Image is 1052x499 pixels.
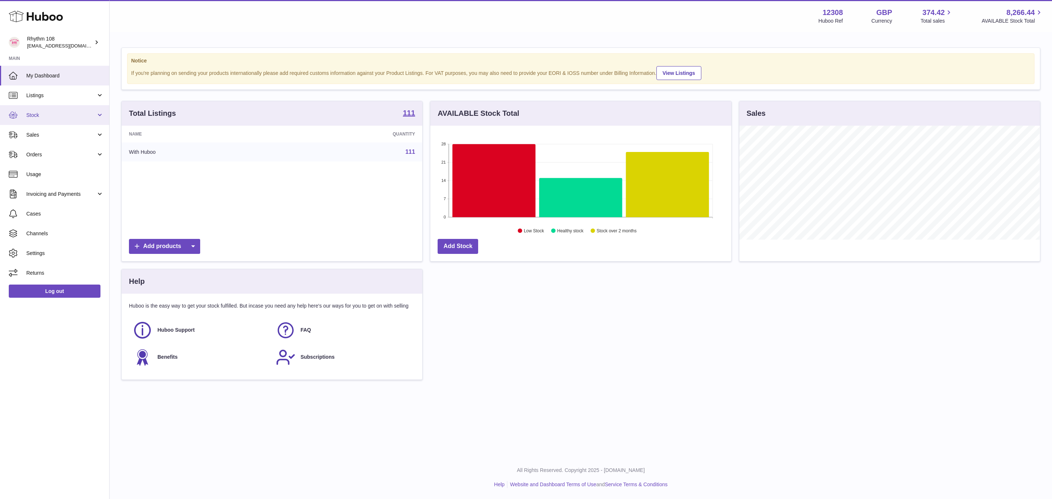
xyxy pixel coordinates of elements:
p: All Rights Reserved. Copyright 2025 - [DOMAIN_NAME] [115,467,1046,474]
span: 8,266.44 [1006,8,1035,18]
span: Total sales [920,18,953,24]
a: View Listings [656,66,701,80]
strong: 111 [403,109,415,117]
span: Stock [26,112,96,119]
a: Huboo Support [133,320,268,340]
text: 7 [444,197,446,201]
span: Orders [26,151,96,158]
text: Healthy stock [557,228,584,233]
li: and [507,481,667,488]
span: Invoicing and Payments [26,191,96,198]
a: 111 [405,149,415,155]
span: Cases [26,210,104,217]
a: Help [494,481,505,487]
span: Channels [26,230,104,237]
td: With Huboo [122,142,280,161]
a: Log out [9,285,100,298]
span: AVAILABLE Stock Total [982,18,1043,24]
span: [EMAIL_ADDRESS][DOMAIN_NAME] [27,43,107,49]
div: If you're planning on sending your products internationally please add required customs informati... [131,65,1030,80]
h3: Help [129,277,145,286]
h3: Total Listings [129,108,176,118]
strong: Notice [131,57,1030,64]
a: 8,266.44 AVAILABLE Stock Total [982,8,1043,24]
a: Service Terms & Conditions [605,481,668,487]
text: 21 [442,160,446,164]
a: Benefits [133,347,268,367]
a: Add Stock [438,239,478,254]
strong: 12308 [823,8,843,18]
text: Stock over 2 months [597,228,637,233]
a: Website and Dashboard Terms of Use [510,481,596,487]
h3: Sales [747,108,766,118]
a: FAQ [276,320,412,340]
span: Returns [26,270,104,277]
text: 28 [442,142,446,146]
th: Name [122,126,280,142]
a: 374.42 Total sales [920,8,953,24]
text: 14 [442,178,446,183]
span: 374.42 [922,8,945,18]
strong: GBP [876,8,892,18]
p: Huboo is the easy way to get your stock fulfilled. But incase you need any help here's our ways f... [129,302,415,309]
div: Rhythm 108 [27,35,93,49]
a: Add products [129,239,200,254]
img: orders@rhythm108.com [9,37,20,48]
span: My Dashboard [26,72,104,79]
span: Sales [26,132,96,138]
span: Listings [26,92,96,99]
span: Usage [26,171,104,178]
span: Huboo Support [157,327,195,334]
span: Subscriptions [301,354,335,361]
a: 111 [403,109,415,118]
text: Low Stock [524,228,544,233]
span: FAQ [301,327,311,334]
span: Benefits [157,354,178,361]
a: Subscriptions [276,347,412,367]
span: Settings [26,250,104,257]
h3: AVAILABLE Stock Total [438,108,519,118]
th: Quantity [280,126,422,142]
text: 0 [444,215,446,219]
div: Huboo Ref [819,18,843,24]
div: Currency [872,18,892,24]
